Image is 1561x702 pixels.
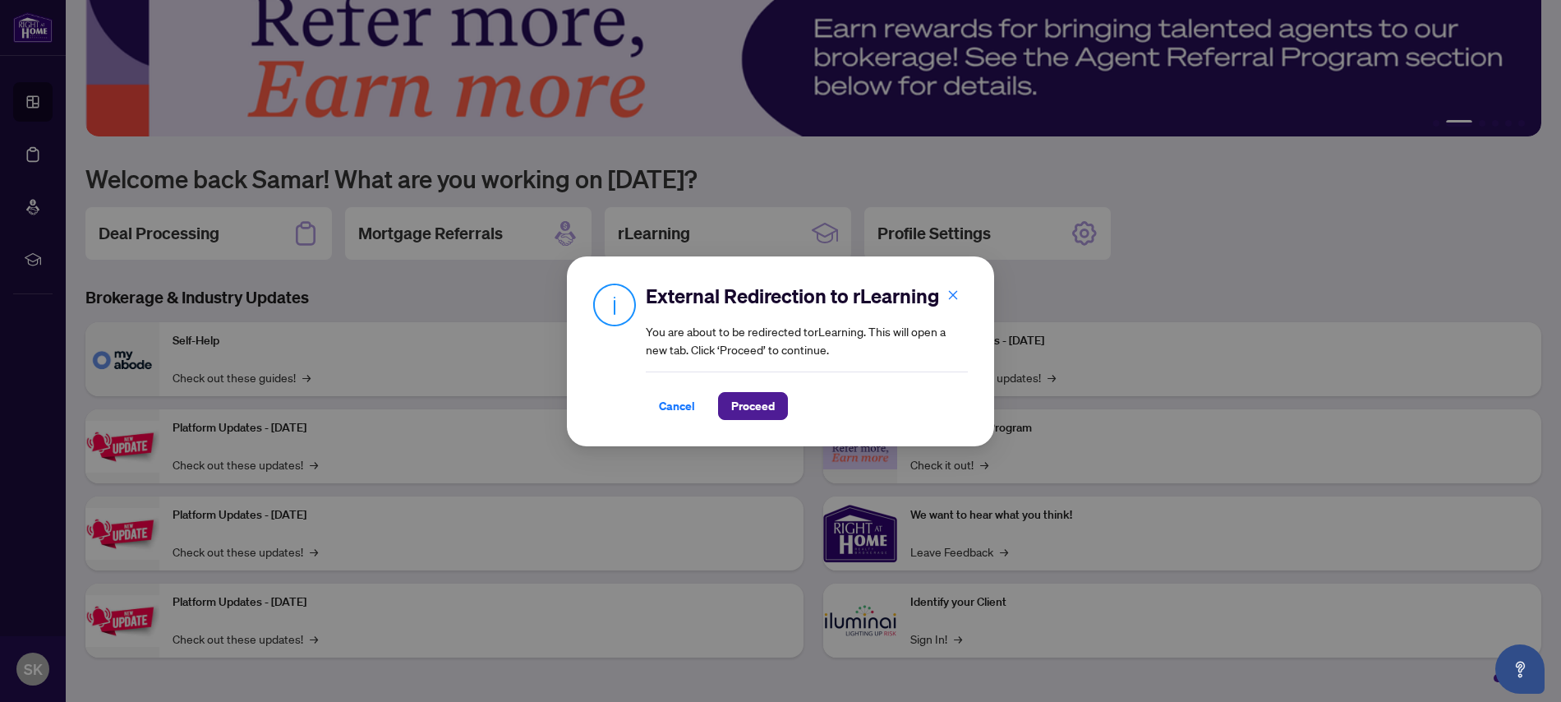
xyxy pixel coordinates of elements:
[646,392,708,420] button: Cancel
[646,283,968,309] h2: External Redirection to rLearning
[646,283,968,420] div: You are about to be redirected to rLearning . This will open a new tab. Click ‘Proceed’ to continue.
[659,393,695,419] span: Cancel
[593,283,636,326] img: Info Icon
[731,393,775,419] span: Proceed
[1495,644,1545,694] button: Open asap
[718,392,788,420] button: Proceed
[947,289,959,300] span: close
